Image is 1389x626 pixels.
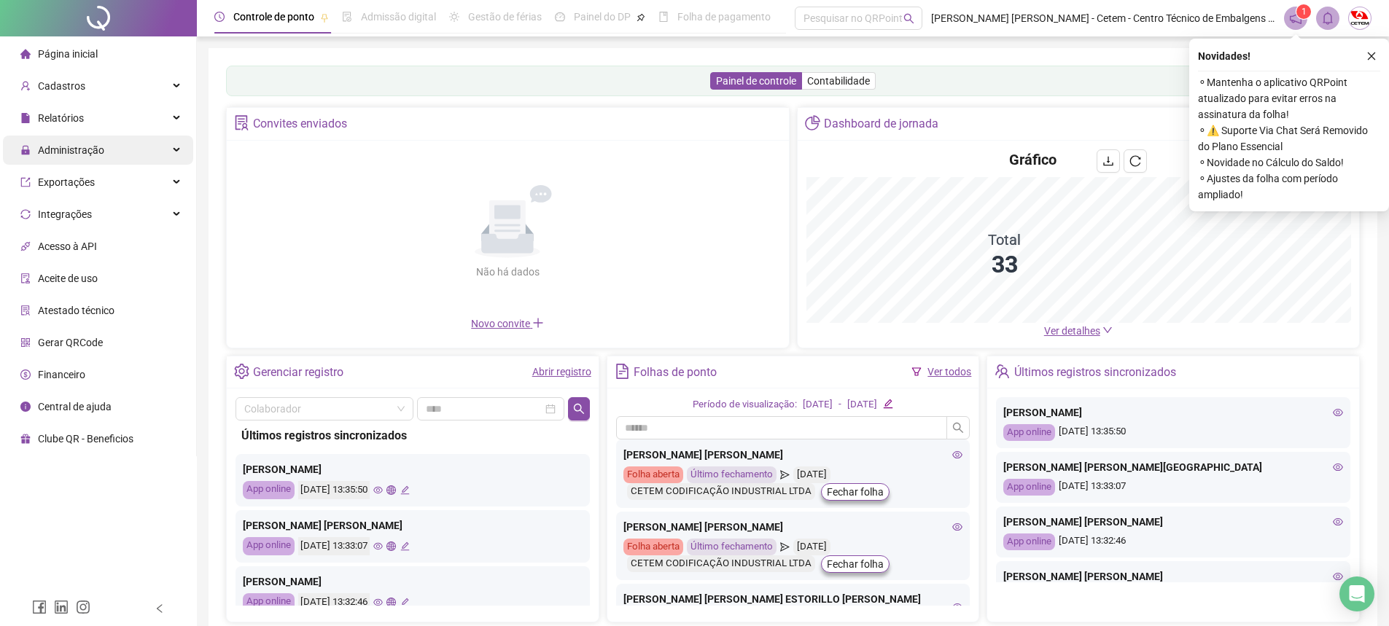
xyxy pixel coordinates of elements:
[839,397,841,412] div: -
[1044,325,1113,337] a: Ver detalhes down
[471,318,544,329] span: Novo convite
[1333,407,1343,418] span: eye
[38,305,114,316] span: Atestado técnico
[1003,533,1055,550] div: App online
[386,485,396,495] span: global
[243,593,295,611] div: App online
[440,264,575,280] div: Não há dados
[627,555,815,572] div: CETEM CODIFICAÇÃO INDUSTRIAL LTDA
[241,426,584,445] div: Últimos registros sincronizados
[400,485,410,495] span: edit
[634,360,717,385] div: Folhas de ponto
[1003,479,1055,496] div: App online
[615,364,630,379] span: file-text
[449,12,459,22] span: sun
[1198,122,1380,154] span: ⚬ ⚠️ Suporte Via Chat Será Removido do Plano Essencial
[373,485,383,495] span: eye
[155,603,165,614] span: left
[1289,12,1302,25] span: notification
[20,434,31,444] span: gift
[38,144,104,156] span: Administração
[1349,7,1371,29] img: 20241
[927,366,971,377] a: Ver todos
[1198,48,1250,64] span: Novidades !
[342,12,352,22] span: file-done
[38,369,85,380] span: Financeiro
[952,522,962,532] span: eye
[38,208,92,220] span: Integrações
[253,360,343,385] div: Gerenciar registro
[574,11,631,23] span: Painel do DP
[1198,154,1380,171] span: ⚬ Novidade no Cálculo do Saldo!
[20,369,31,380] span: dollar
[38,273,98,284] span: Aceite de uso
[1102,155,1114,167] span: download
[847,397,877,412] div: [DATE]
[243,481,295,499] div: App online
[532,366,591,377] a: Abrir registro
[38,401,112,412] span: Central de ajuda
[573,403,585,415] span: search
[38,176,95,188] span: Exportações
[1003,568,1343,584] div: [PERSON_NAME] [PERSON_NAME]
[1003,404,1343,420] div: [PERSON_NAME]
[20,337,31,348] span: qrcode
[716,75,796,87] span: Painel de controle
[373,598,383,607] span: eye
[677,11,771,23] span: Folha de pagamento
[780,539,790,555] span: send
[793,466,830,483] div: [DATE]
[821,483,890,501] button: Fechar folha
[233,11,314,23] span: Controle de ponto
[827,484,884,500] span: Fechar folha
[952,602,962,612] span: eye
[386,598,396,607] span: global
[623,539,683,555] div: Folha aberta
[76,600,90,614] span: instagram
[1198,171,1380,203] span: ⚬ Ajustes da folha com período ampliado!
[555,12,565,22] span: dashboard
[803,397,833,412] div: [DATE]
[38,240,97,252] span: Acesso à API
[687,539,777,555] div: Último fechamento
[20,209,31,219] span: sync
[824,111,938,136] div: Dashboard de jornada
[243,517,583,533] div: [PERSON_NAME] [PERSON_NAME]
[903,13,914,24] span: search
[38,112,84,124] span: Relatórios
[1339,576,1374,611] div: Open Intercom Messenger
[931,10,1275,26] span: [PERSON_NAME] [PERSON_NAME] - Cetem - Centro Técnico de Embalgens Ltda
[20,402,31,412] span: info-circle
[468,11,542,23] span: Gestão de férias
[1198,74,1380,122] span: ⚬ Mantenha o aplicativo QRPoint atualizado para evitar erros na assinatura da folha!
[243,574,583,590] div: [PERSON_NAME]
[298,481,370,499] div: [DATE] 13:35:50
[693,397,797,412] div: Período de visualização:
[1302,7,1307,17] span: 1
[361,11,436,23] span: Admissão digital
[1321,12,1334,25] span: bell
[32,600,47,614] span: facebook
[1003,533,1343,550] div: [DATE] 13:32:46
[1366,51,1377,61] span: close
[793,539,830,555] div: [DATE]
[20,305,31,316] span: solution
[1003,424,1055,441] div: App online
[1333,571,1343,582] span: eye
[780,466,790,483] span: send
[1009,149,1057,170] h4: Gráfico
[827,556,884,572] span: Fechar folha
[1003,459,1343,475] div: [PERSON_NAME] [PERSON_NAME][GEOGRAPHIC_DATA]
[400,541,410,551] span: edit
[627,483,815,500] div: CETEM CODIFICAÇÃO INDUSTRIAL LTDA
[20,49,31,59] span: home
[623,591,963,623] div: [PERSON_NAME] [PERSON_NAME] ESTORILLO [PERSON_NAME] [PERSON_NAME]
[38,337,103,348] span: Gerar QRCode
[20,273,31,283] span: audit
[400,598,410,607] span: edit
[807,75,870,87] span: Contabilidade
[1102,325,1113,335] span: down
[637,13,645,22] span: pushpin
[234,364,249,379] span: setting
[298,593,370,611] div: [DATE] 13:32:46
